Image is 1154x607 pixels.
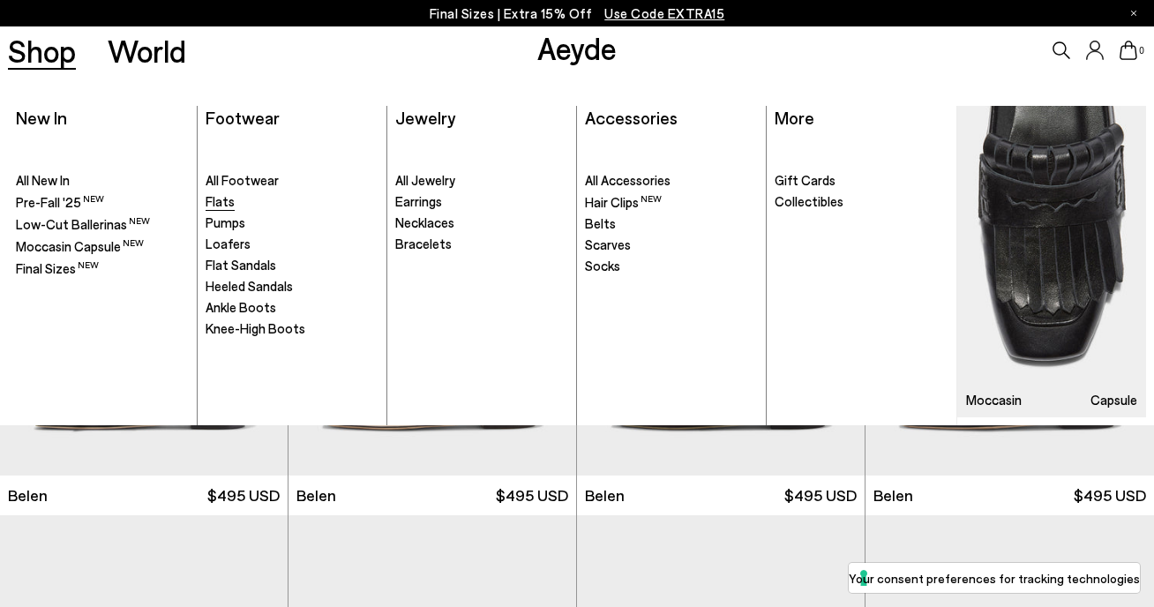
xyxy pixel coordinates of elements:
span: Flats [206,193,235,209]
a: Low-Cut Ballerinas [16,215,189,234]
a: Earrings [395,193,568,211]
img: Mobile_e6eede4d-78b8-4bd1-ae2a-4197e375e133_900x.jpg [957,106,1146,417]
span: All Footwear [206,172,279,188]
a: Belts [585,215,758,233]
a: Loafers [206,236,378,253]
a: Ankle Boots [206,299,378,317]
span: $495 USD [1074,484,1146,506]
a: Flat Sandals [206,257,378,274]
span: Final Sizes [16,260,99,276]
span: All Jewelry [395,172,455,188]
h3: Moccasin [966,393,1022,407]
span: Pumps [206,214,245,230]
span: Flat Sandals [206,257,276,273]
a: Jewelry [395,107,455,128]
span: $495 USD [207,484,280,506]
a: Flats [206,193,378,211]
span: Belen [8,484,48,506]
a: All New In [16,172,189,190]
span: Gift Cards [775,172,836,188]
a: World [108,35,186,66]
a: Aeyde [537,29,617,66]
span: Belen [585,484,625,506]
a: Belen $495 USD [865,476,1154,515]
h3: Capsule [1090,393,1137,407]
a: Knee-High Boots [206,320,378,338]
span: Socks [585,258,620,274]
a: Gift Cards [775,172,948,190]
span: All New In [16,172,70,188]
a: Collectibles [775,193,948,211]
span: Moccasin Capsule [16,238,144,254]
span: $495 USD [784,484,857,506]
a: Socks [585,258,758,275]
span: Knee-High Boots [206,320,305,336]
a: Footwear [206,107,280,128]
span: Ankle Boots [206,299,276,315]
a: Scarves [585,236,758,254]
a: New In [16,107,67,128]
label: Your consent preferences for tracking technologies [849,569,1140,588]
a: Belen $495 USD [288,476,576,515]
a: Pumps [206,214,378,232]
span: Collectibles [775,193,843,209]
span: Pre-Fall '25 [16,194,104,210]
a: Necklaces [395,214,568,232]
a: Bracelets [395,236,568,253]
a: All Accessories [585,172,758,190]
span: All Accessories [585,172,671,188]
a: 0 [1120,41,1137,60]
a: Accessories [585,107,678,128]
span: Heeled Sandals [206,278,293,294]
span: Scarves [585,236,631,252]
span: Earrings [395,193,442,209]
a: Belen $495 USD [577,476,865,515]
span: Hair Clips [585,194,662,210]
span: Low-Cut Ballerinas [16,216,150,232]
p: Final Sizes | Extra 15% Off [430,3,725,25]
span: Belen [296,484,336,506]
span: Necklaces [395,214,454,230]
a: Pre-Fall '25 [16,193,189,212]
span: Loafers [206,236,251,251]
span: Bracelets [395,236,452,251]
a: Moccasin Capsule [957,106,1146,417]
span: Navigate to /collections/ss25-final-sizes [604,5,724,21]
a: Hair Clips [585,193,758,212]
a: Heeled Sandals [206,278,378,296]
span: 0 [1137,46,1146,56]
a: Moccasin Capsule [16,237,189,256]
a: All Jewelry [395,172,568,190]
a: Final Sizes [16,259,189,278]
span: Belen [873,484,913,506]
a: Shop [8,35,76,66]
a: All Footwear [206,172,378,190]
button: Your consent preferences for tracking technologies [849,563,1140,593]
span: $495 USD [496,484,568,506]
span: Belts [585,215,616,231]
a: More [775,107,814,128]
